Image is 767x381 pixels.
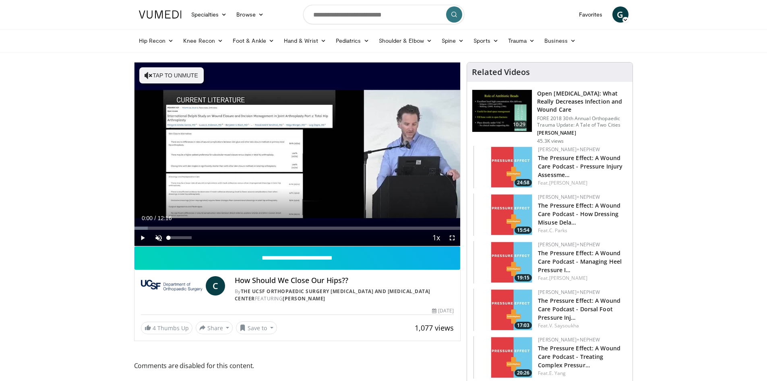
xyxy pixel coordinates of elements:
[428,230,444,246] button: Playback Rate
[538,336,600,343] a: [PERSON_NAME]+Nephew
[141,276,203,296] img: The UCSF Orthopaedic Surgery Arthritis and Joint Replacement Center
[235,288,430,302] a: The UCSF Orthopaedic Surgery [MEDICAL_DATA] and [MEDICAL_DATA] Center
[473,194,534,236] a: 15:54
[196,321,233,334] button: Share
[279,33,331,49] a: Hand & Wrist
[515,274,532,281] span: 19:15
[574,6,608,23] a: Favorites
[538,289,600,296] a: [PERSON_NAME]+Nephew
[538,146,600,153] a: [PERSON_NAME]+Nephew
[549,275,587,281] a: [PERSON_NAME]
[503,33,540,49] a: Trauma
[374,33,437,49] a: Shoulder & Elbow
[142,215,153,221] span: 0:00
[139,10,182,19] img: VuMedi Logo
[186,6,232,23] a: Specialties
[236,321,277,334] button: Save to
[235,276,454,285] h4: How Should We Close Our Hips??
[469,33,503,49] a: Sports
[472,67,530,77] h4: Related Videos
[515,369,532,377] span: 20:26
[515,227,532,234] span: 15:54
[515,179,532,186] span: 24:58
[473,336,534,379] img: 5dccabbb-5219-43eb-ba82-333b4a767645.150x105_q85_crop-smart_upscale.jpg
[538,370,626,377] div: Feat.
[510,121,529,129] span: 10:29
[549,227,568,234] a: C. Parks
[473,336,534,379] a: 20:26
[473,146,534,188] a: 24:58
[134,230,151,246] button: Play
[538,227,626,234] div: Feat.
[134,33,179,49] a: Hip Recon
[139,67,204,83] button: Tap to unmute
[415,323,454,333] span: 1,077 views
[331,33,374,49] a: Pediatrics
[473,241,534,283] img: 60a7b2e5-50df-40c4-868a-521487974819.150x105_q85_crop-smart_upscale.jpg
[153,324,156,332] span: 4
[538,194,600,200] a: [PERSON_NAME]+Nephew
[134,62,461,246] video-js: Video Player
[155,215,156,221] span: /
[157,215,172,221] span: 12:16
[134,360,461,371] span: Comments are disabled for this content.
[178,33,228,49] a: Knee Recon
[151,230,167,246] button: Unmute
[206,276,225,296] a: C
[303,5,464,24] input: Search topics, interventions
[549,370,566,377] a: E. Yang
[537,130,628,136] p: [PERSON_NAME]
[235,288,454,302] div: By FEATURING
[432,307,454,314] div: [DATE]
[549,322,579,329] a: V. Saysoukha
[538,241,600,248] a: [PERSON_NAME]+Nephew
[538,322,626,329] div: Feat.
[538,344,620,369] a: The Pressure Effect: A Wound Care Podcast - Treating Complex Pressur…
[538,275,626,282] div: Feat.
[473,241,534,283] a: 19:15
[473,194,534,236] img: 61e02083-5525-4adc-9284-c4ef5d0bd3c4.150x105_q85_crop-smart_upscale.jpg
[232,6,269,23] a: Browse
[472,90,532,132] img: ded7be61-cdd8-40fc-98a3-de551fea390e.150x105_q85_crop-smart_upscale.jpg
[538,297,620,321] a: The Pressure Effect: A Wound Care Podcast - Dorsal Foot Pressure Inj…
[473,289,534,331] a: 17:03
[473,289,534,331] img: d68379d8-97de-484f-9076-f39c80eee8eb.150x105_q85_crop-smart_upscale.jpg
[141,322,192,334] a: 4 Thumbs Up
[538,249,622,274] a: The Pressure Effect: A Wound Care Podcast - Managing Heel Pressure I…
[549,179,587,186] a: [PERSON_NAME]
[538,179,626,187] div: Feat.
[538,202,620,226] a: The Pressure Effect: A Wound Care Podcast - How Dressing Misuse Dela…
[444,230,460,246] button: Fullscreen
[134,227,461,230] div: Progress Bar
[537,138,564,144] p: 45.3K views
[515,322,532,329] span: 17:03
[473,146,534,188] img: 2a658e12-bd38-46e9-9f21-8239cc81ed40.150x105_q85_crop-smart_upscale.jpg
[169,236,192,239] div: Volume Level
[472,90,628,144] a: 10:29 Open [MEDICAL_DATA]: What Really Decreases Infection and Wound Care FORE 2018 30th Annual O...
[538,154,622,179] a: The Pressure Effect: A Wound Care Podcast - Pressure Injury Assessme…
[228,33,279,49] a: Foot & Ankle
[537,115,628,128] p: FORE 2018 30th Annual Orthopaedic Trauma Update: A Tale of Two Cities
[537,90,628,114] h3: Open [MEDICAL_DATA]: What Really Decreases Infection and Wound Care
[612,6,628,23] a: G
[283,295,325,302] a: [PERSON_NAME]
[437,33,469,49] a: Spine
[540,33,581,49] a: Business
